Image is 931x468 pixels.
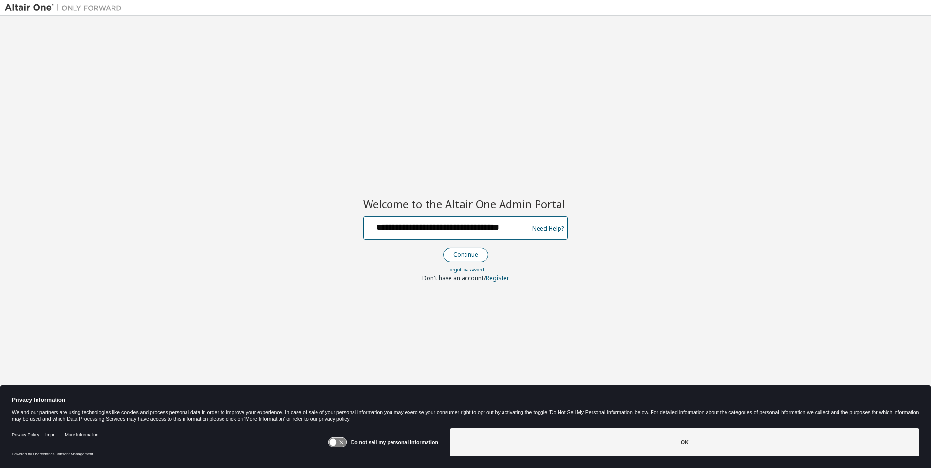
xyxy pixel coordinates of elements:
button: Continue [443,248,488,262]
h2: Welcome to the Altair One Admin Portal [363,197,568,211]
a: Forgot password [447,266,484,273]
a: Need Help? [532,228,564,229]
a: Register [486,274,509,282]
img: Altair One [5,3,127,13]
span: Don't have an account? [422,274,486,282]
